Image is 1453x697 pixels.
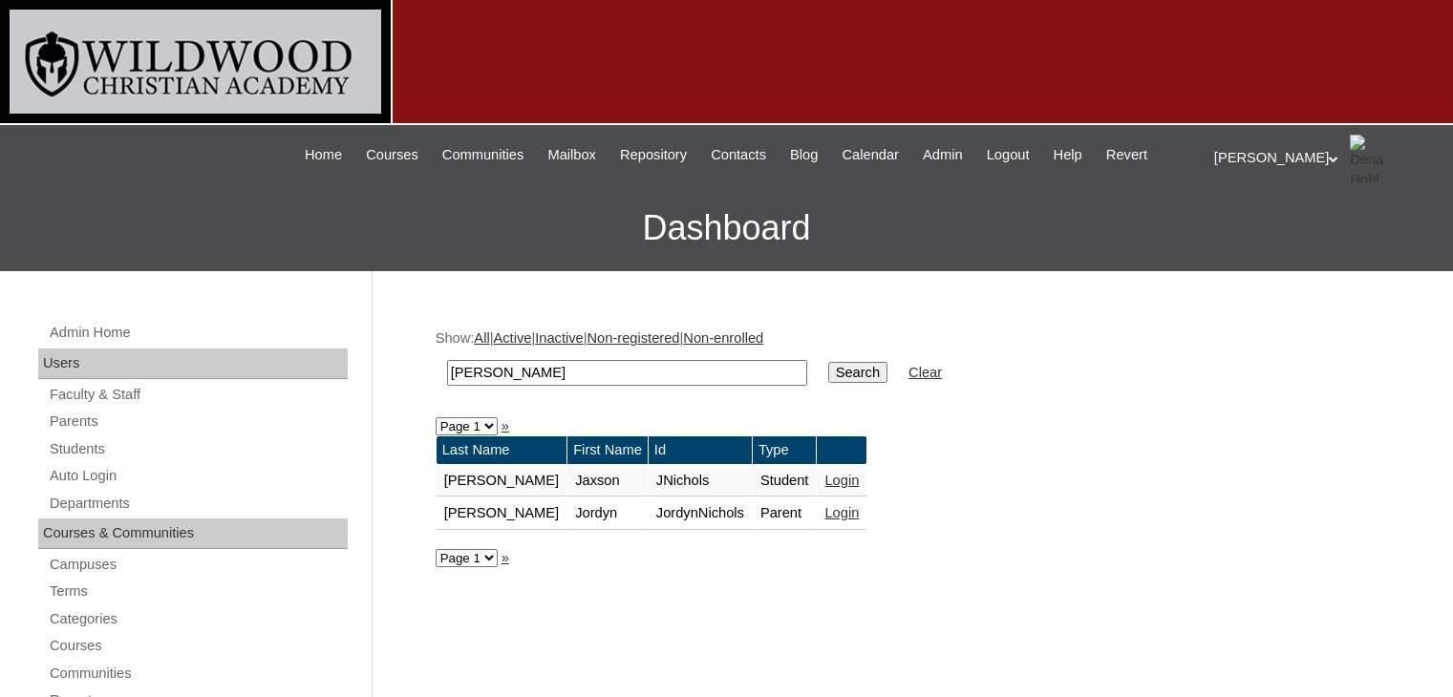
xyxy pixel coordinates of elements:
[502,550,509,565] a: »
[828,362,887,383] input: Search
[48,634,348,658] a: Courses
[1044,144,1092,166] a: Help
[447,360,807,386] input: Search
[620,144,687,166] span: Repository
[1097,144,1157,166] a: Revert
[48,553,348,577] a: Campuses
[366,144,418,166] span: Courses
[48,464,348,488] a: Auto Login
[1106,144,1147,166] span: Revert
[442,144,524,166] span: Communities
[433,144,534,166] a: Communities
[48,410,348,433] a: Parents
[987,144,1030,166] span: Logout
[48,662,348,686] a: Communities
[38,348,348,379] div: Users
[753,436,817,464] td: Type
[48,321,348,345] a: Admin Home
[824,505,859,520] a: Login
[538,144,606,166] a: Mailbox
[502,418,509,433] a: »
[824,473,859,488] a: Login
[711,144,766,166] span: Contacts
[701,144,776,166] a: Contacts
[649,465,752,497] td: JNichols
[493,330,531,346] a: Active
[305,144,342,166] span: Home
[790,144,818,166] span: Blog
[649,497,752,530] td: JordynNichols
[780,144,827,166] a: Blog
[48,580,348,603] a: Terms
[38,518,348,549] div: Courses & Communities
[1350,135,1398,182] img: Dena Hohl
[833,144,908,166] a: Calendar
[753,497,817,530] td: Parent
[48,492,348,516] a: Departments
[295,144,352,166] a: Home
[48,383,348,407] a: Faculty & Staff
[436,328,1381,396] div: Show: | | | |
[437,436,567,464] td: Last Name
[48,437,348,461] a: Students
[474,330,489,346] a: All
[923,144,963,166] span: Admin
[535,330,584,346] a: Inactive
[437,465,567,497] td: [PERSON_NAME]
[356,144,428,166] a: Courses
[48,607,348,631] a: Categories
[567,436,648,464] td: First Name
[588,330,680,346] a: Non-registered
[547,144,596,166] span: Mailbox
[753,465,817,497] td: Student
[10,185,1443,271] h3: Dashboard
[437,497,567,530] td: [PERSON_NAME]
[10,10,381,114] img: logo-white.png
[913,144,972,166] a: Admin
[843,144,899,166] span: Calendar
[908,365,942,380] a: Clear
[649,436,752,464] td: Id
[1054,144,1082,166] span: Help
[567,465,648,497] td: Jaxson
[683,330,763,346] a: Non-enrolled
[977,144,1039,166] a: Logout
[567,497,648,530] td: Jordyn
[1214,135,1434,182] div: [PERSON_NAME]
[610,144,696,166] a: Repository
